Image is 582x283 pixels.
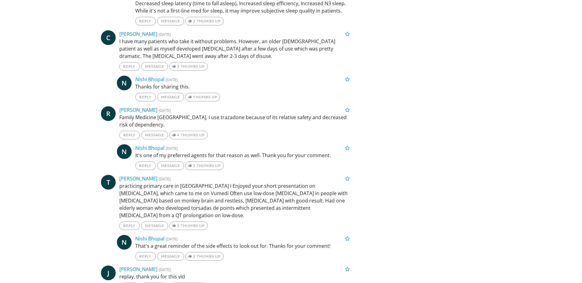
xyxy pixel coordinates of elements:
small: [DATE] [159,108,171,113]
a: Reply [135,17,156,25]
span: 2 [193,254,195,258]
span: 1 [193,163,195,168]
a: [PERSON_NAME] [119,175,157,182]
span: 4 [177,133,179,137]
a: 3 Thumbs Up [169,62,208,71]
a: Message [157,17,184,25]
a: Message [141,131,168,139]
a: 2 Thumbs Up [185,17,224,25]
a: [PERSON_NAME] [119,266,157,273]
a: C [101,30,116,45]
small: [DATE] [159,267,171,272]
small: [DATE] [166,77,178,82]
a: J [101,266,116,280]
p: That's a great reminder of the side effects to look out for. Thanks for your comment! [135,242,350,250]
p: Family Medicine [GEOGRAPHIC_DATA]. I use trazadone because of its relative safety and decreased r... [119,114,350,128]
a: N [117,235,132,250]
span: 3 [177,223,179,228]
a: Message [157,93,184,101]
a: [PERSON_NAME] [119,31,157,37]
a: N [117,76,132,90]
small: [DATE] [159,32,171,37]
a: 4 Thumbs Up [169,131,208,139]
a: Nishi Bhopal [135,76,164,83]
a: Reply [119,131,140,139]
a: Message [157,252,184,261]
a: Reply [135,161,156,170]
a: Nishi Bhopal [135,235,164,242]
a: Message [141,221,168,230]
a: 2 Thumbs Up [185,252,224,261]
a: Reply [119,62,140,71]
p: I have many patients who take it without problems. However, an older [DEMOGRAPHIC_DATA] patient a... [119,38,350,60]
a: Message [157,161,184,170]
p: Thanks for sharing this. [135,83,350,90]
a: N [117,144,132,159]
a: Message [141,62,168,71]
a: R [101,106,116,121]
p: replay, thank you for this vid [119,273,350,280]
p: It's one of my preferred agents for that reason as well. Thank you for your comment. [135,152,350,159]
span: 3 [177,64,179,69]
a: T [101,175,116,190]
a: 1 Thumbs Up [185,161,224,170]
small: [DATE] [159,176,171,182]
span: 2 [193,19,195,23]
a: 3 Thumbs Up [169,221,208,230]
a: Thumbs Up [185,93,220,101]
small: [DATE] [166,236,178,242]
a: [PERSON_NAME] [119,107,157,113]
small: [DATE] [166,145,178,151]
a: Reply [135,93,156,101]
a: Reply [135,252,156,261]
p: practicing primary care in [GEOGRAPHIC_DATA] I Enjoyed your short presentation on [MEDICAL_DATA],... [119,182,350,219]
a: Nishi Bhopal [135,145,164,151]
a: Reply [119,221,140,230]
